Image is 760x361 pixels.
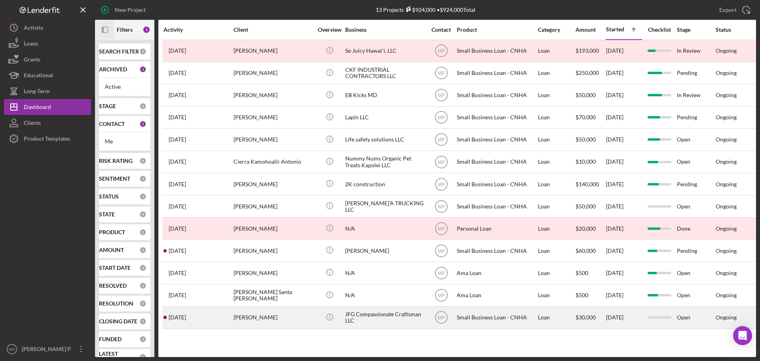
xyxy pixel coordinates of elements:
div: Lapin LLC [345,107,424,128]
div: Loan [538,196,575,217]
div: In Review [677,85,715,106]
div: Loan [538,107,575,128]
div: [DATE] [606,285,642,306]
div: Pending [677,174,715,195]
div: Pending [677,240,715,261]
div: Loan [538,240,575,261]
div: Ongoing [716,225,737,232]
div: EB Kicks MD [345,85,424,106]
div: Business [345,27,424,33]
div: Ama Loan [457,262,536,283]
span: $10,000 [576,158,596,165]
div: Loan [538,174,575,195]
div: 0 [139,211,146,218]
div: Me [105,138,144,145]
button: Export [711,2,756,18]
div: Ongoing [716,270,737,276]
div: Client [234,27,313,33]
div: Clients [24,115,41,133]
div: Open [677,285,715,306]
div: Overview [315,27,344,33]
div: Loan [538,218,575,239]
text: MP [438,315,445,321]
div: Contact [426,27,456,33]
div: Cierra Kamohoalii-Antonio [234,151,313,172]
b: FUNDED [99,336,122,342]
div: Ongoing [716,92,737,98]
button: Loans [4,36,91,52]
div: Small Business Loan - CNHA [457,63,536,84]
div: Loan [538,307,575,328]
div: Category [538,27,575,33]
b: CONTACT [99,121,125,127]
div: Ongoing [716,114,737,120]
div: Small Business Loan - CNHA [457,40,536,61]
div: Small Business Loan - CNHA [457,107,536,128]
div: Ongoing [716,314,737,321]
text: MP [438,293,445,298]
div: 1 [139,120,146,128]
time: 2025-08-29 00:43 [169,270,186,276]
button: Educational [4,67,91,83]
text: MP [438,226,445,231]
span: $500 [576,269,588,276]
time: 2025-08-12 20:46 [169,225,186,232]
div: 0 [139,336,146,343]
time: 2025-08-09 00:11 [169,181,186,187]
div: CKF INDUSTRIAL CONTRACTORS LLC [345,63,424,84]
div: Personal Loan [457,218,536,239]
time: 2025-08-26 02:09 [169,136,186,143]
b: AMOUNT [99,247,124,253]
div: [PERSON_NAME]'A TRUCKING LLC [345,196,424,217]
div: [PERSON_NAME] [234,240,313,261]
div: Small Business Loan - CNHA [457,129,536,150]
span: $50,000 [576,92,596,98]
div: [PERSON_NAME] [345,240,424,261]
text: MP [9,347,15,351]
div: In Review [677,40,715,61]
div: Started [606,26,624,32]
text: MP [438,248,445,254]
b: RISK RATING [99,158,133,164]
div: $193,000 [576,40,605,61]
div: 0 [139,175,146,182]
time: 2025-08-19 21:12 [169,114,186,120]
div: [DATE] [606,307,642,328]
span: $50,000 [576,203,596,210]
div: Loan [538,129,575,150]
div: 0 [139,282,146,289]
div: 0 [139,318,146,325]
time: 2025-09-03 09:13 [169,314,186,321]
div: Open [677,129,715,150]
button: Clients [4,115,91,131]
text: MP [438,93,445,98]
b: STAGE [99,103,116,109]
button: Grants [4,52,91,67]
div: Loan [538,63,575,84]
div: Small Business Loan - CNHA [457,85,536,106]
div: Checklist [642,27,676,33]
text: MP [438,115,445,120]
button: Product Templates [4,131,91,147]
div: Active [105,84,144,90]
div: Dashboard [24,99,51,117]
div: [DATE] [606,40,642,61]
div: JFG Compassionate Craftsman LLC [345,307,424,328]
div: N/A [345,218,424,239]
b: SEARCH FILTER [99,48,139,55]
div: 13 Projects • $924,000 Total [376,6,475,13]
div: 0 [139,264,146,271]
div: 2 [142,26,150,34]
div: 0 [139,246,146,254]
div: Small Business Loan - CNHA [457,307,536,328]
div: Small Business Loan - CNHA [457,151,536,172]
div: [DATE] [606,196,642,217]
text: MP [438,204,445,209]
b: RESOLVED [99,283,127,289]
div: Ongoing [716,159,737,165]
div: So Juicy Hawaiʻi, LLC [345,40,424,61]
time: 2025-05-05 02:16 [169,48,186,54]
div: [DATE] [606,240,642,261]
div: Loans [24,36,38,53]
